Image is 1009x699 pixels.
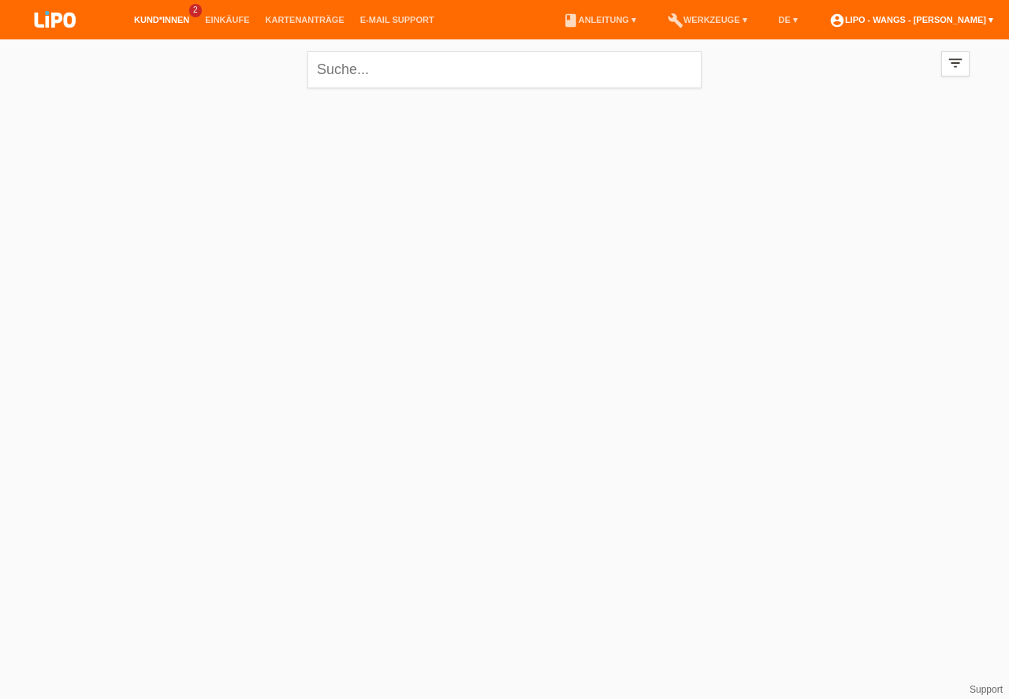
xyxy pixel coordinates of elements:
[352,15,442,24] a: E-Mail Support
[660,15,755,24] a: buildWerkzeuge ▾
[829,13,845,28] i: account_circle
[189,4,202,17] span: 2
[555,15,644,24] a: bookAnleitung ▾
[668,13,683,28] i: build
[821,15,1001,24] a: account_circleLIPO - Wangs - [PERSON_NAME] ▾
[970,684,1003,695] a: Support
[126,15,197,24] a: Kund*innen
[16,32,95,44] a: LIPO pay
[197,15,257,24] a: Einkäufe
[258,15,352,24] a: Kartenanträge
[947,54,964,72] i: filter_list
[563,13,579,28] i: book
[307,51,702,88] input: Suche...
[771,15,806,24] a: DE ▾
